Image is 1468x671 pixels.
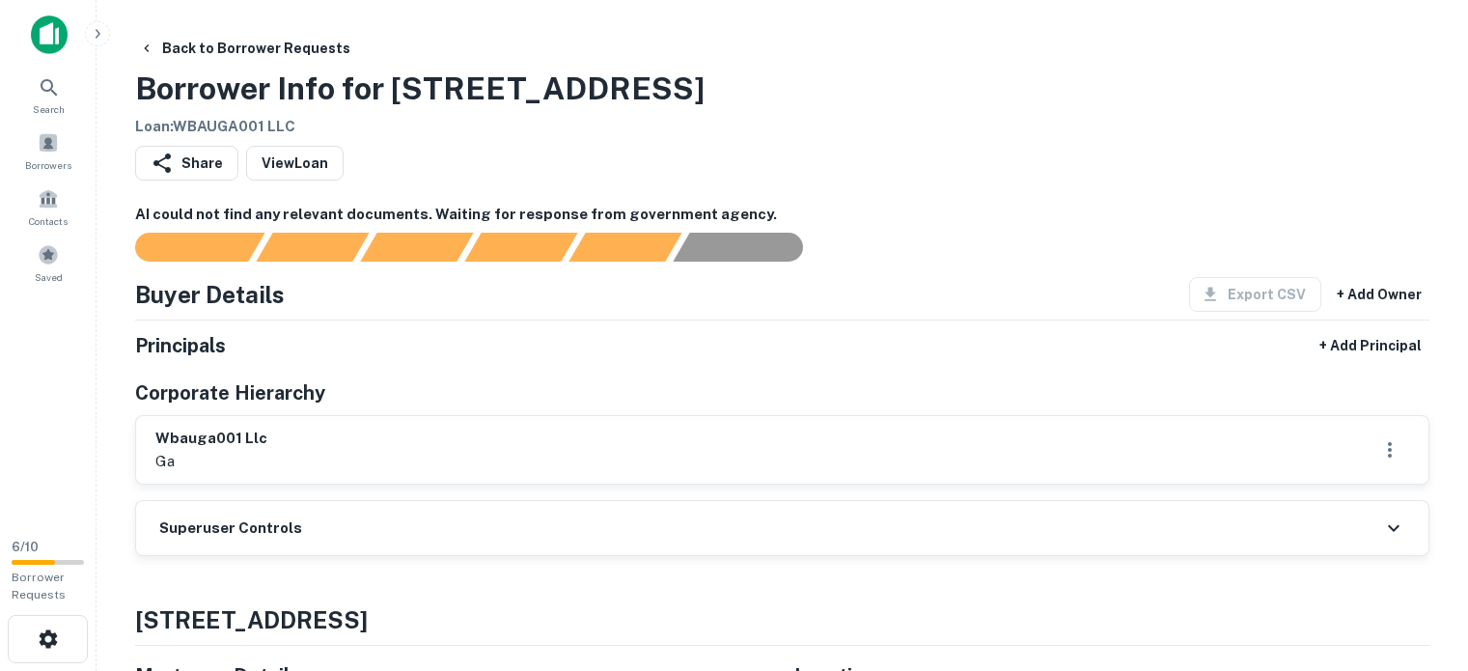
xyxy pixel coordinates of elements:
[256,233,369,262] div: Your request is received and processing...
[12,571,66,601] span: Borrower Requests
[1312,328,1429,363] button: + Add Principal
[25,157,71,173] span: Borrowers
[568,233,681,262] div: Principals found, still searching for contact information. This may take time...
[135,331,226,360] h5: Principals
[6,237,91,289] a: Saved
[159,517,302,540] h6: Superuser Controls
[246,146,344,181] a: ViewLoan
[135,378,325,407] h5: Corporate Hierarchy
[135,204,1429,226] h6: AI could not find any relevant documents. Waiting for response from government agency.
[1371,517,1468,609] iframe: Chat Widget
[6,125,91,177] a: Borrowers
[135,116,705,138] h6: Loan : WBAUGA001 LLC
[135,66,705,112] h3: Borrower Info for [STREET_ADDRESS]
[6,69,91,121] a: Search
[12,540,39,554] span: 6 / 10
[674,233,826,262] div: AI fulfillment process complete.
[31,15,68,54] img: capitalize-icon.png
[464,233,577,262] div: Principals found, AI now looking for contact information...
[29,213,68,229] span: Contacts
[135,602,1429,637] h4: [STREET_ADDRESS]
[135,146,238,181] button: Share
[35,269,63,285] span: Saved
[155,428,267,450] h6: wbauga001 llc
[155,450,267,473] p: ga
[6,181,91,233] a: Contacts
[33,101,65,117] span: Search
[135,277,285,312] h4: Buyer Details
[360,233,473,262] div: Documents found, AI parsing details...
[1329,277,1429,312] button: + Add Owner
[131,31,358,66] button: Back to Borrower Requests
[112,233,257,262] div: Sending borrower request to AI...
